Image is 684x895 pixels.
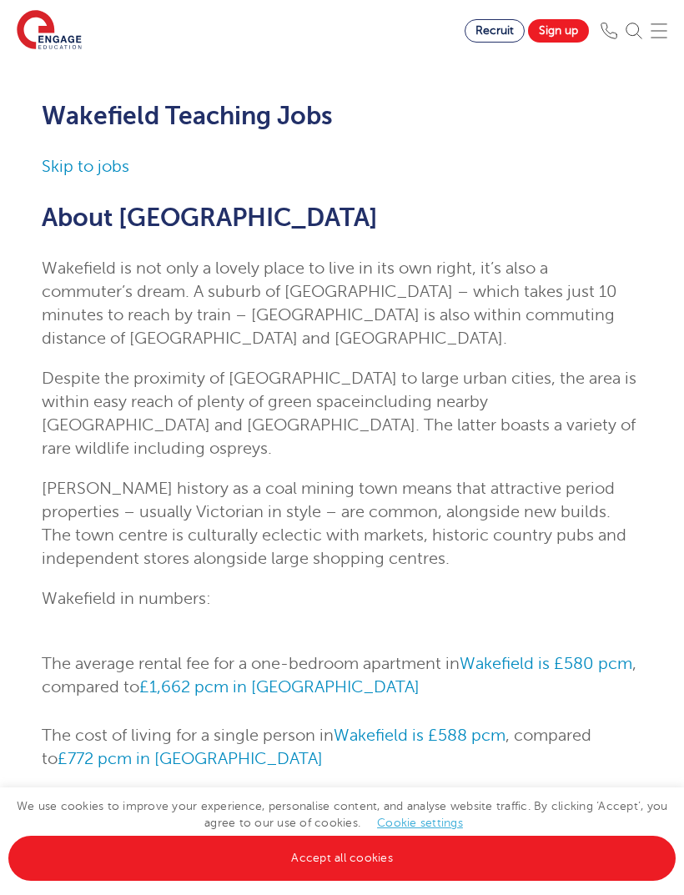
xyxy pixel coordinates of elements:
a: Wakefield is £588 pcm [334,726,505,745]
span: Despite the proximity of [GEOGRAPHIC_DATA] to large urban cities, the area is within easy reach o... [42,369,636,411]
a: Recruit [465,19,525,43]
a: £772 pcm in [GEOGRAPHIC_DATA] [58,749,323,768]
span: including nearby [GEOGRAPHIC_DATA] and [GEOGRAPHIC_DATA]. The latter boasts a variety of rare wil... [42,392,636,458]
img: Search [626,23,642,39]
a: Sign up [528,19,589,43]
h1: Wakefield Teaching Jobs [42,102,642,130]
a: Accept all cookies [8,836,676,881]
span: Wakefield is not only a lovely place to live in its own right, it’s also a commuter’s dream. A su... [42,259,617,348]
a: Skip to jobs [42,157,129,176]
a: £1,662 pcm in [GEOGRAPHIC_DATA] [139,677,420,696]
span: Recruit [475,24,514,37]
span: We use cookies to improve your experience, personalise content, and analyse website traffic. By c... [8,800,676,864]
img: Engage Education [17,10,82,52]
span: Wakefield in numbers: [42,589,211,608]
span: About [GEOGRAPHIC_DATA] [42,204,378,232]
span: The average rental fee for a one-bedroom apartment in [42,654,460,673]
img: Mobile Menu [651,23,667,39]
span: The cost of living for a single person in [42,726,334,745]
a: Wakefield is £580 pcm [460,654,632,673]
img: Phone [601,23,617,39]
span: [PERSON_NAME] history as a coal mining town means that attractive period properties – usually Vic... [42,479,626,568]
a: Cookie settings [377,817,463,829]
